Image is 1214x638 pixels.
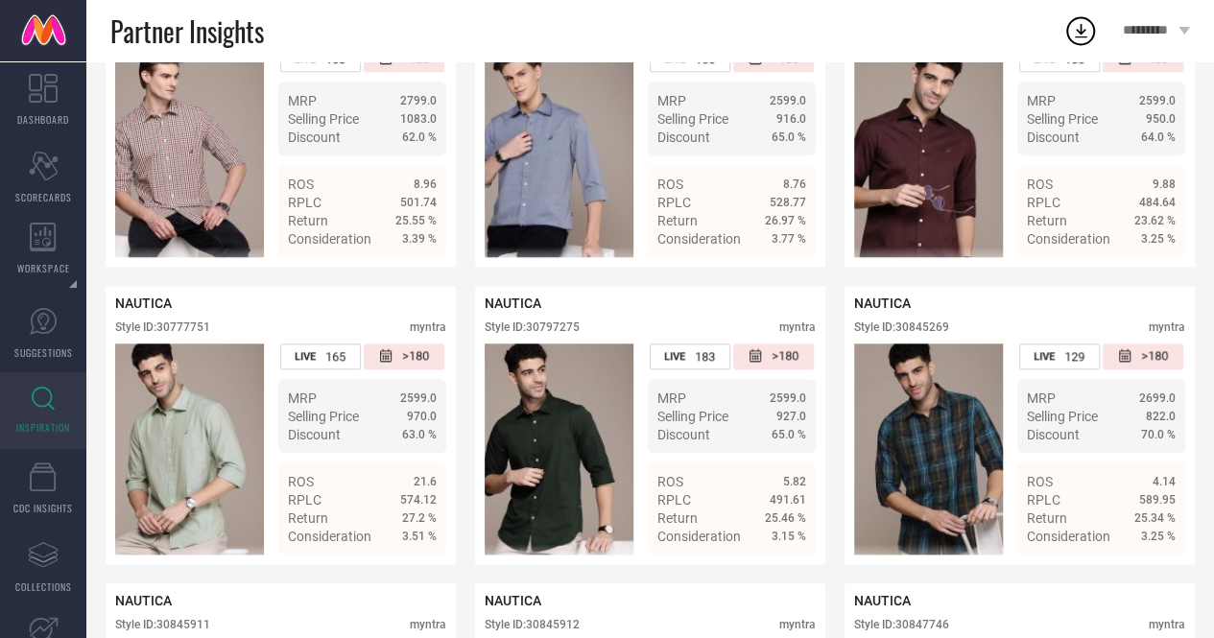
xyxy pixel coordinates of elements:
[288,93,317,108] span: MRP
[402,428,437,441] span: 63.0 %
[657,130,710,145] span: Discount
[400,391,437,405] span: 2599.0
[664,350,685,363] span: LIVE
[288,492,321,508] span: RPLC
[657,474,683,489] span: ROS
[1146,112,1176,126] span: 950.0
[1027,492,1060,508] span: RPLC
[1139,94,1176,107] span: 2599.0
[772,232,806,246] span: 3.77 %
[325,349,345,364] span: 165
[650,343,730,369] div: Number of days the style has been live on the platform
[776,410,806,423] span: 927.0
[485,46,633,257] img: Style preview image
[17,261,70,275] span: WORKSPACE
[1027,510,1067,526] span: Return
[393,266,437,281] span: Details
[770,94,806,107] span: 2599.0
[115,320,210,334] div: Style ID: 30777751
[485,46,633,257] div: Click to view image
[657,231,741,247] span: Consideration
[288,427,341,442] span: Discount
[280,343,361,369] div: Number of days the style has been live on the platform
[1027,195,1060,210] span: RPLC
[744,563,806,579] a: Details
[115,46,264,257] div: Click to view image
[1019,343,1100,369] div: Number of days the style has been live on the platform
[393,563,437,579] span: Details
[783,475,806,488] span: 5.82
[854,618,949,631] div: Style ID: 30847746
[400,493,437,507] span: 574.12
[288,474,314,489] span: ROS
[410,320,446,334] div: myntra
[1063,13,1098,48] div: Open download list
[770,196,806,209] span: 528.77
[1034,350,1055,363] span: LIVE
[374,266,437,281] a: Details
[15,190,72,204] span: SCORECARDS
[1027,390,1056,406] span: MRP
[854,46,1003,257] img: Style preview image
[1027,409,1098,424] span: Selling Price
[400,196,437,209] span: 501.74
[776,112,806,126] span: 916.0
[854,295,911,311] span: NAUTICA
[657,427,710,442] span: Discount
[115,295,172,311] span: NAUTICA
[288,177,314,192] span: ROS
[410,618,446,631] div: myntra
[779,320,816,334] div: myntra
[854,343,1003,555] img: Style preview image
[1146,410,1176,423] span: 822.0
[657,195,691,210] span: RPLC
[288,510,328,526] span: Return
[115,46,264,257] img: Style preview image
[414,475,437,488] span: 21.6
[657,111,728,127] span: Selling Price
[1027,231,1110,247] span: Consideration
[15,579,72,594] span: COLLECTIONS
[407,410,437,423] span: 970.0
[115,343,264,555] img: Style preview image
[1027,529,1110,544] span: Consideration
[485,343,633,555] div: Click to view image
[16,420,70,435] span: INSPIRATION
[1141,130,1176,144] span: 64.0 %
[374,563,437,579] a: Details
[1149,618,1185,631] div: myntra
[733,343,814,369] div: Number of days since the style was first listed on the platform
[17,112,69,127] span: DASHBOARD
[1132,266,1176,281] span: Details
[1139,493,1176,507] span: 589.95
[364,343,444,369] div: Number of days since the style was first listed on the platform
[1132,563,1176,579] span: Details
[485,320,580,334] div: Style ID: 30797275
[115,618,210,631] div: Style ID: 30845911
[1103,343,1183,369] div: Number of days since the style was first listed on the platform
[400,112,437,126] span: 1083.0
[1064,349,1084,364] span: 129
[1027,177,1053,192] span: ROS
[772,530,806,543] span: 3.15 %
[13,501,73,515] span: CDC INSIGHTS
[402,232,437,246] span: 3.39 %
[485,593,541,608] span: NAUTICA
[110,12,264,51] span: Partner Insights
[1027,111,1098,127] span: Selling Price
[854,320,949,334] div: Style ID: 30845269
[402,530,437,543] span: 3.51 %
[657,93,686,108] span: MRP
[288,529,371,544] span: Consideration
[657,390,686,406] span: MRP
[1134,511,1176,525] span: 25.34 %
[288,213,328,228] span: Return
[854,343,1003,555] div: Click to view image
[1141,348,1168,365] span: >180
[288,231,371,247] span: Consideration
[288,390,317,406] span: MRP
[657,492,691,508] span: RPLC
[1113,563,1176,579] a: Details
[295,350,316,363] span: LIVE
[854,46,1003,257] div: Click to view image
